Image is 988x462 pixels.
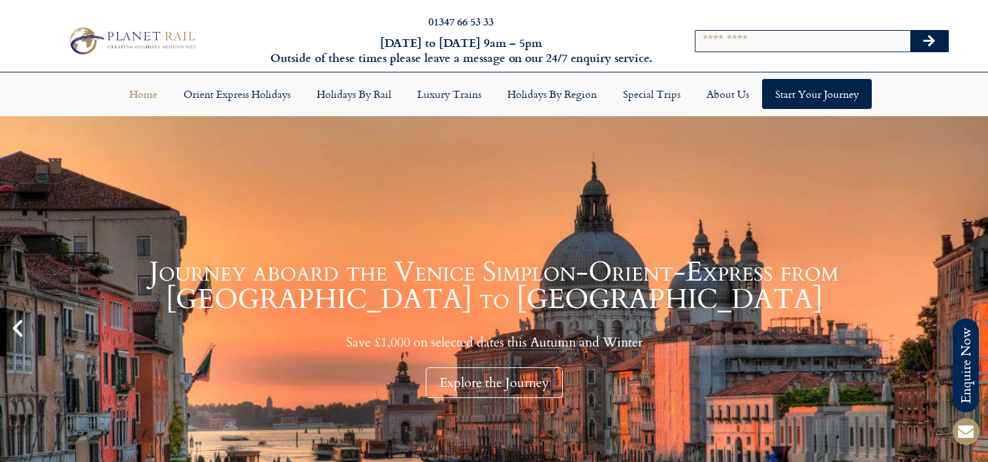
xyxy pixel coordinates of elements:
a: Luxury Trains [404,79,494,109]
a: Special Trips [610,79,693,109]
a: Orient Express Holidays [170,79,304,109]
h1: Journey aboard the Venice Simplon-Orient-Express from [GEOGRAPHIC_DATA] to [GEOGRAPHIC_DATA] [33,258,955,313]
nav: Menu [7,79,981,109]
p: Save £1,000 on selected dates this Autumn and Winter [33,334,955,350]
a: Start your Journey [762,79,872,109]
div: Explore the Journey [426,367,563,398]
img: Planet Rail Train Holidays Logo [64,24,199,57]
a: 01347 66 53 33 [428,14,494,29]
a: About Us [693,79,762,109]
a: Holidays by Rail [304,79,404,109]
a: Holidays by Region [494,79,610,109]
button: Search [910,31,948,52]
h6: [DATE] to [DATE] 9am – 5pm Outside of these times please leave a message on our 24/7 enquiry serv... [266,35,655,66]
div: Next slide [959,317,981,339]
a: Home [116,79,170,109]
div: Previous slide [7,317,29,339]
